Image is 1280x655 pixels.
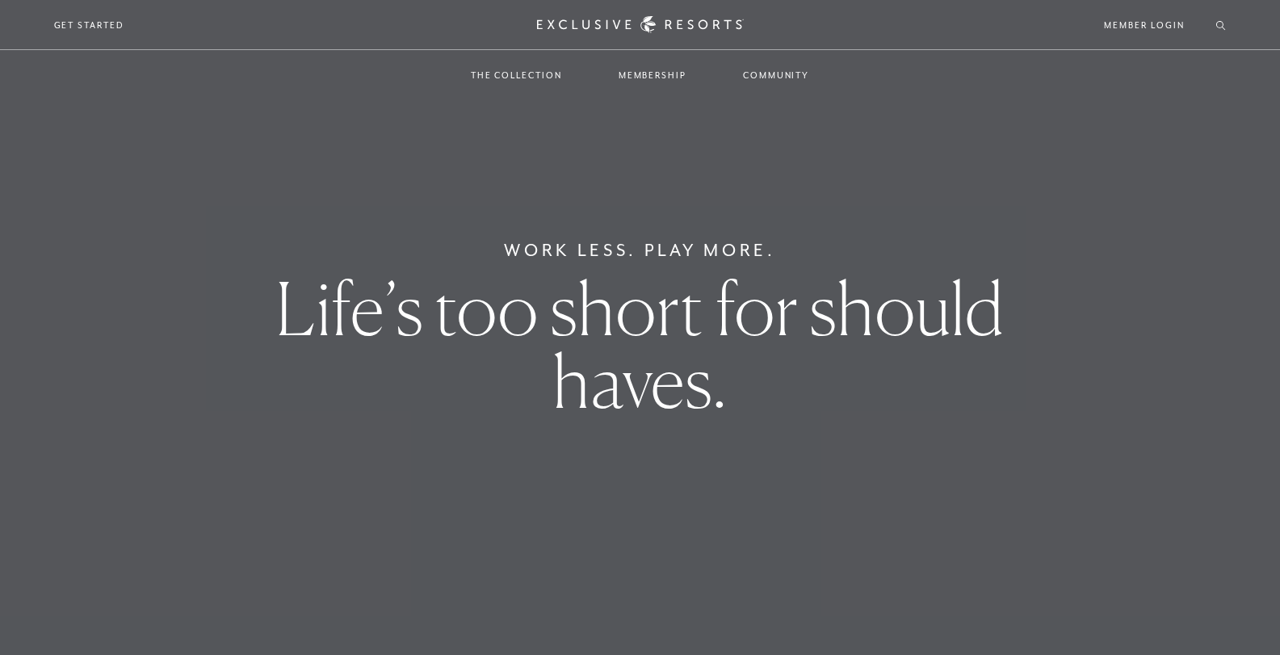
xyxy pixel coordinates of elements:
[727,52,825,99] a: Community
[602,52,703,99] a: Membership
[54,18,124,32] a: Get Started
[504,237,776,263] h6: Work Less. Play More.
[455,52,578,99] a: The Collection
[224,272,1056,418] h1: Life’s too short for should haves.
[1104,18,1184,32] a: Member Login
